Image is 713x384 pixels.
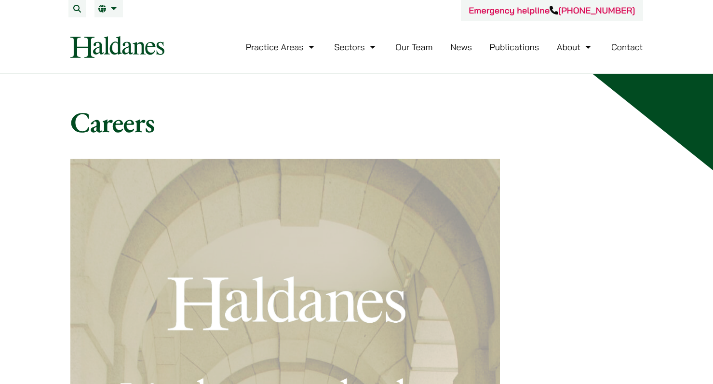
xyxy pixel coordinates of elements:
[246,41,317,53] a: Practice Areas
[450,41,472,53] a: News
[469,5,635,16] a: Emergency helpline[PHONE_NUMBER]
[611,41,643,53] a: Contact
[395,41,432,53] a: Our Team
[70,36,164,58] img: Logo of Haldanes
[334,41,377,53] a: Sectors
[557,41,593,53] a: About
[98,5,119,13] a: EN
[70,105,643,139] h1: Careers
[490,41,539,53] a: Publications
